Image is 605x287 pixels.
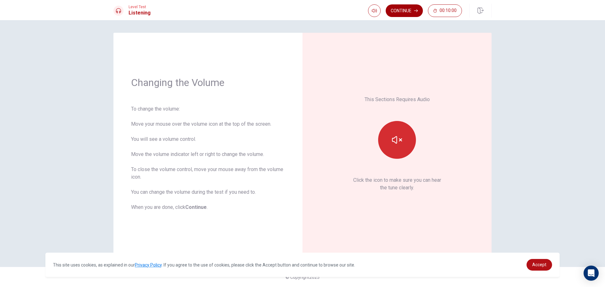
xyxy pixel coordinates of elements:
[428,4,462,17] button: 00:10:00
[129,9,151,17] h1: Listening
[532,262,546,267] span: Accept
[131,76,285,89] h1: Changing the Volume
[129,5,151,9] span: Level Test
[45,253,560,277] div: cookieconsent
[353,176,441,192] p: Click the icon to make sure you can hear the tune clearly.
[527,259,552,271] a: dismiss cookie message
[131,105,285,211] div: To change the volume: Move your mouse over the volume icon at the top of the screen. You will see...
[365,96,430,103] p: This Sections Requires Audio
[386,4,423,17] button: Continue
[285,275,320,280] span: © Copyright 2025
[440,8,457,13] span: 00:10:00
[53,262,355,267] span: This site uses cookies, as explained in our . If you agree to the use of cookies, please click th...
[185,204,207,210] b: Continue
[135,262,162,267] a: Privacy Policy
[584,266,599,281] div: Open Intercom Messenger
